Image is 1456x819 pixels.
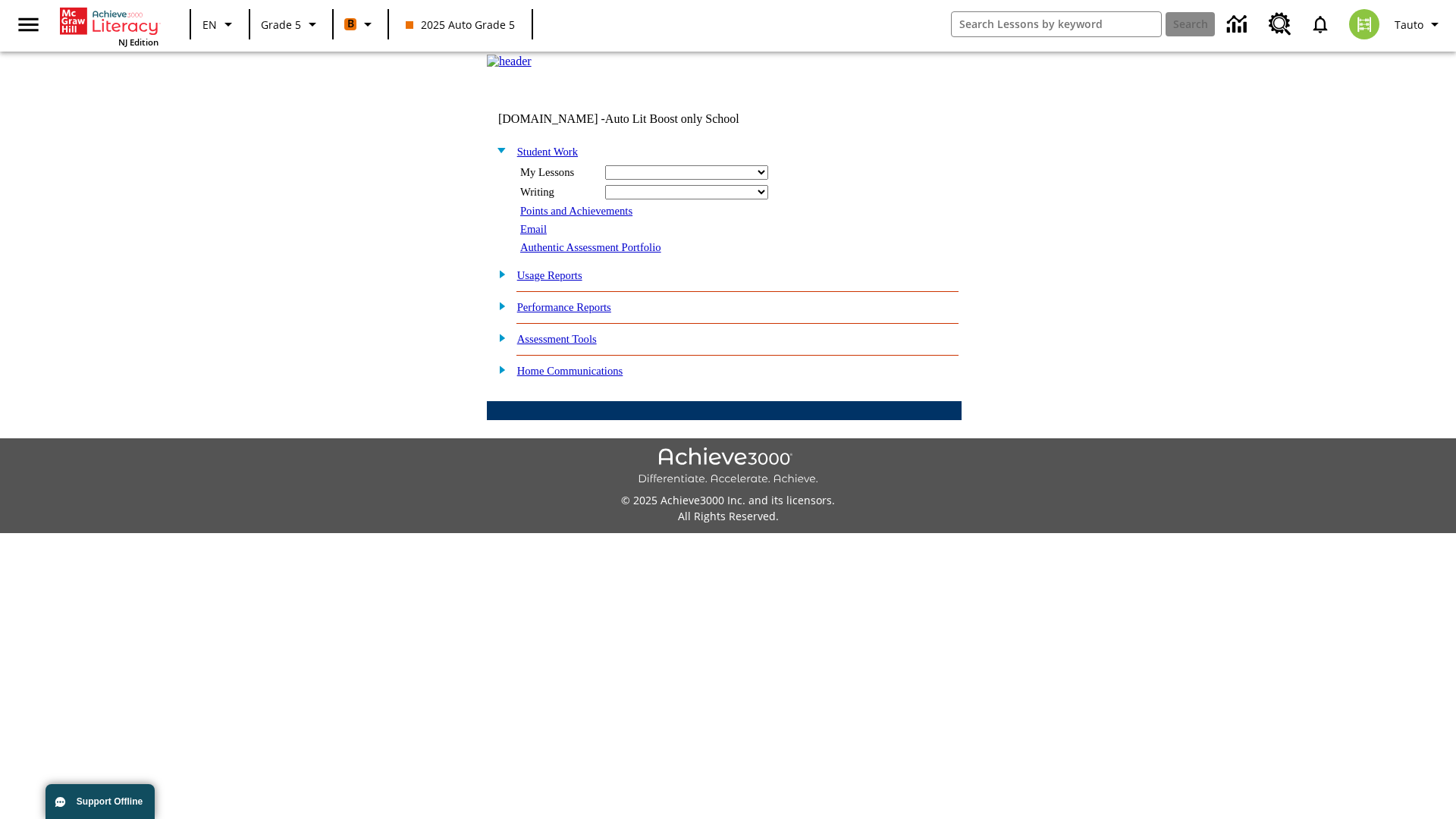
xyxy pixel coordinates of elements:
a: Student Work [517,146,578,158]
img: Achieve3000 Differentiate Accelerate Achieve [638,447,818,486]
img: plus.gif [491,362,507,376]
td: [DOMAIN_NAME] - [498,112,777,126]
a: Authentic Assessment Portfolio [520,241,661,253]
span: NJ Edition [118,36,158,48]
span: Tauto [1395,17,1423,33]
img: plus.gif [491,267,507,281]
a: Data Center [1218,4,1260,45]
span: EN [202,17,217,33]
span: Grade 5 [261,17,301,33]
a: Performance Reports [517,301,611,313]
a: Points and Achievements [520,205,632,217]
button: Support Offline [45,784,155,819]
span: 2025 Auto Grade 5 [406,17,515,33]
img: minus.gif [491,143,507,157]
span: Support Offline [77,796,143,807]
a: Email [520,223,547,235]
img: plus.gif [491,331,507,344]
button: Grade: Grade 5, Select a grade [255,11,328,38]
button: Open side menu [6,2,51,47]
a: Notifications [1301,5,1340,44]
button: Boost Class color is orange. Change class color [338,11,383,38]
div: Home [60,5,158,48]
div: Writing [520,186,596,199]
div: My Lessons [520,166,596,179]
input: search field [952,12,1161,36]
button: Profile/Settings [1389,11,1450,38]
button: Language: EN, Select a language [196,11,244,38]
nobr: Auto Lit Boost only School [605,112,739,125]
img: plus.gif [491,299,507,312]
span: B [347,14,354,33]
a: Assessment Tools [517,333,597,345]
button: Select a new avatar [1340,5,1389,44]
a: Resource Center, Will open in new tab [1260,4,1301,45]
img: avatar image [1349,9,1379,39]
img: header [487,55,532,68]
a: Usage Reports [517,269,582,281]
a: Home Communications [517,365,623,377]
